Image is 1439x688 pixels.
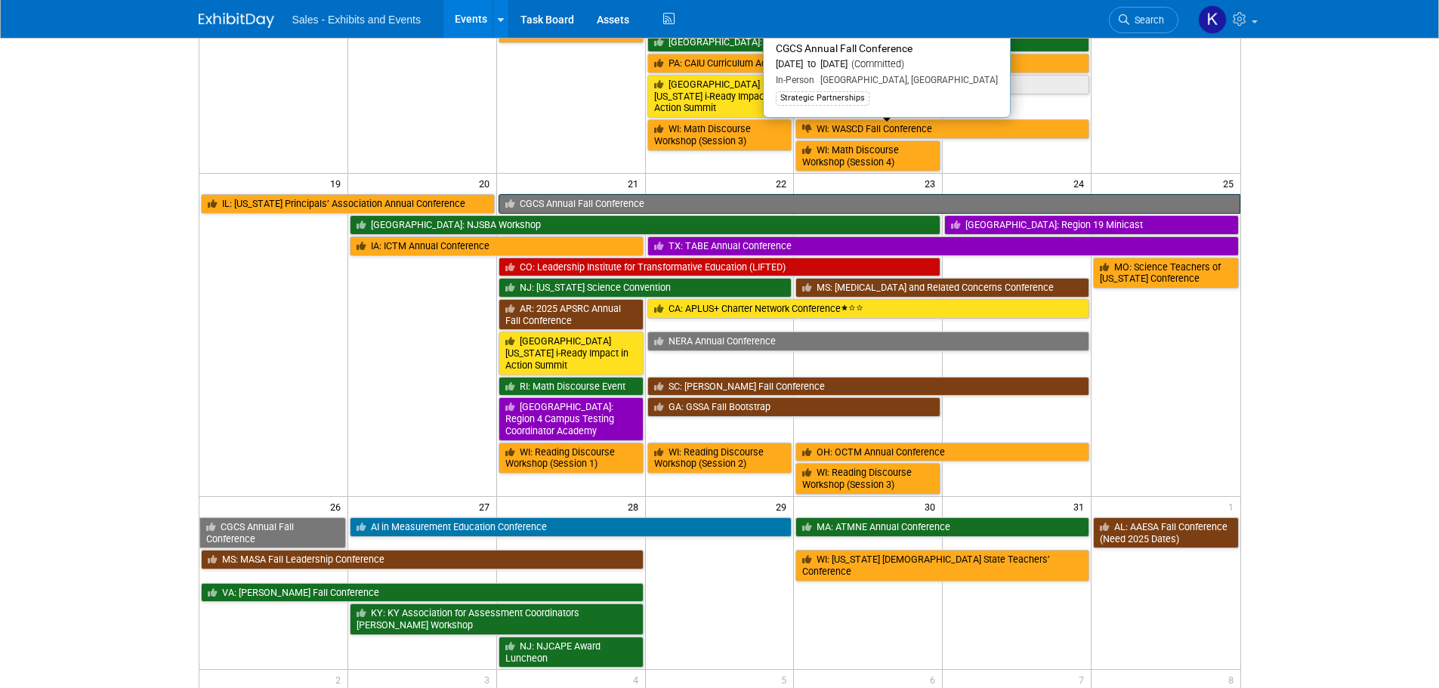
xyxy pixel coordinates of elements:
[201,194,495,214] a: IL: [US_STATE] Principals’ Association Annual Conference
[1109,7,1178,33] a: Search
[477,174,496,193] span: 20
[201,550,644,569] a: MS: MASA Fall Leadership Conference
[350,236,644,256] a: IA: ICTM Annual Conference
[1072,497,1091,516] span: 31
[626,497,645,516] span: 28
[647,397,941,417] a: GA: GSSA Fall Bootstrap
[795,278,1089,298] a: MS: [MEDICAL_DATA] and Related Concerns Conference
[329,497,347,516] span: 26
[647,332,1090,351] a: NERA Annual Conference
[1129,14,1164,26] span: Search
[1093,517,1238,548] a: AL: AAESA Fall Conference (Need 2025 Dates)
[774,497,793,516] span: 29
[1072,174,1091,193] span: 24
[848,58,904,69] span: (Committed)
[499,443,644,474] a: WI: Reading Discourse Workshop (Session 1)
[477,497,496,516] span: 27
[795,119,1089,139] a: WI: WASCD Fall Conference
[776,58,998,71] div: [DATE] to [DATE]
[776,42,912,54] span: CGCS Annual Fall Conference
[647,119,792,150] a: WI: Math Discourse Workshop (Session 3)
[647,299,1090,319] a: CA: APLUS+ Charter Network Conference
[499,637,644,668] a: NJ: NJCAPE Award Luncheon
[795,463,940,494] a: WI: Reading Discourse Workshop (Session 3)
[1198,5,1227,34] img: Kara Haven
[923,497,942,516] span: 30
[499,397,644,440] a: [GEOGRAPHIC_DATA]: Region 4 Campus Testing Coordinator Academy
[1093,258,1238,288] a: MO: Science Teachers of [US_STATE] Conference
[199,13,274,28] img: ExhibitDay
[774,174,793,193] span: 22
[776,75,814,85] span: In-Person
[944,215,1238,235] a: [GEOGRAPHIC_DATA]: Region 19 Minicast
[795,443,1089,462] a: OH: OCTM Annual Conference
[499,258,941,277] a: CO: Leadership Institute for Transformative Education (LIFTED)
[201,583,644,603] a: VA: [PERSON_NAME] Fall Conference
[350,603,644,634] a: KY: KY Association for Assessment Coordinators [PERSON_NAME] Workshop
[350,215,940,235] a: [GEOGRAPHIC_DATA]: NJSBA Workshop
[499,299,644,330] a: AR: 2025 APSRC Annual Fall Conference
[647,32,1090,52] a: [GEOGRAPHIC_DATA]: NJPSA/FEA/NJASCD Fall Conference
[647,377,1090,396] a: SC: [PERSON_NAME] Fall Conference
[350,517,792,537] a: AI in Measurement Education Conference
[647,54,1090,73] a: PA: CAIU Curriculum Advisory Council (CAC) Conference
[795,550,1089,581] a: WI: [US_STATE] [DEMOGRAPHIC_DATA] State Teachers’ Conference
[776,91,869,105] div: Strategic Partnerships
[647,75,792,118] a: [GEOGRAPHIC_DATA][US_STATE] i-Ready Impact in Action Summit
[795,517,1089,537] a: MA: ATMNE Annual Conference
[1221,174,1240,193] span: 25
[626,174,645,193] span: 21
[292,14,421,26] span: Sales - Exhibits and Events
[923,174,942,193] span: 23
[499,377,644,396] a: RI: Math Discourse Event
[1227,497,1240,516] span: 1
[499,332,644,375] a: [GEOGRAPHIC_DATA][US_STATE] i-Ready Impact in Action Summit
[499,278,792,298] a: NJ: [US_STATE] Science Convention
[814,75,998,85] span: [GEOGRAPHIC_DATA], [GEOGRAPHIC_DATA]
[329,174,347,193] span: 19
[647,236,1239,256] a: TX: TABE Annual Conference
[499,194,1240,214] a: CGCS Annual Fall Conference
[795,140,940,171] a: WI: Math Discourse Workshop (Session 4)
[199,517,346,548] a: CGCS Annual Fall Conference
[647,443,792,474] a: WI: Reading Discourse Workshop (Session 2)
